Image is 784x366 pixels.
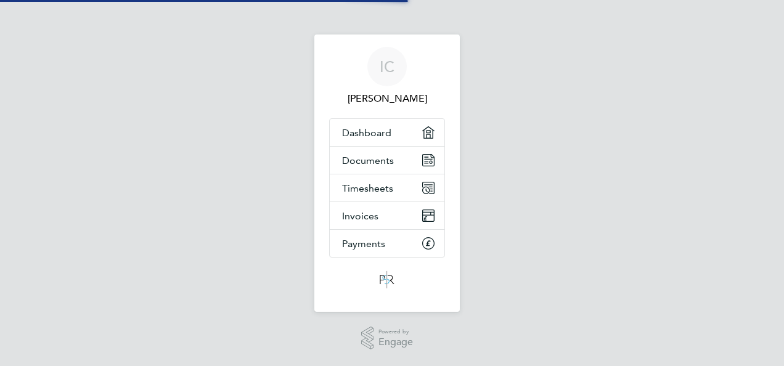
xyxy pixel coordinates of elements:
a: Timesheets [330,174,444,201]
span: Dashboard [342,127,391,139]
span: Ian Cousins [329,91,445,106]
a: IC[PERSON_NAME] [329,47,445,106]
a: Documents [330,147,444,174]
a: Dashboard [330,119,444,146]
span: Engage [378,337,413,348]
img: psrsolutions-logo-retina.png [376,270,398,290]
a: Powered byEngage [361,327,414,350]
span: IC [380,59,394,75]
span: Documents [342,155,394,166]
span: Payments [342,238,385,250]
nav: Main navigation [314,35,460,312]
span: Timesheets [342,182,393,194]
span: Invoices [342,210,378,222]
a: Payments [330,230,444,257]
span: Powered by [378,327,413,337]
a: Go to home page [329,270,445,290]
a: Invoices [330,202,444,229]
